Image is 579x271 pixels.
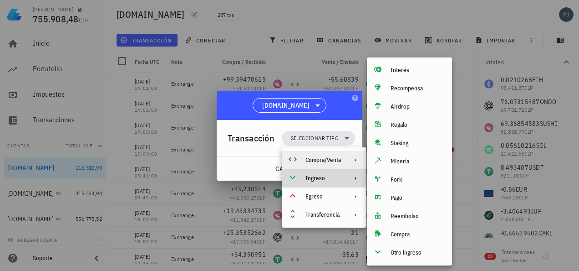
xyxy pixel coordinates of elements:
div: Egreso [305,193,341,200]
div: Fork [391,176,445,183]
span: Seleccionar tipo [291,134,339,143]
div: Egreso [282,188,366,206]
div: Transferencia [282,206,366,224]
div: Interés [391,67,445,74]
div: Otro ingreso [391,249,445,256]
div: Compra [391,231,445,238]
div: Staking [391,140,445,147]
button: cancelar [271,161,313,177]
div: Ingreso [305,175,341,182]
span: cancelar [275,165,309,173]
div: Transacción [228,131,274,146]
div: Minería [391,158,445,165]
div: Ingreso [282,169,366,188]
div: Pago [391,194,445,202]
div: Regalo [391,121,445,129]
div: Reembolso [391,213,445,220]
span: [DOMAIN_NAME] [262,101,309,110]
div: Recompensa [391,85,445,92]
div: Compra/Venta [282,151,366,169]
div: Compra/Venta [305,156,341,164]
div: Transferencia [305,211,341,219]
div: Airdrop [391,103,445,110]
